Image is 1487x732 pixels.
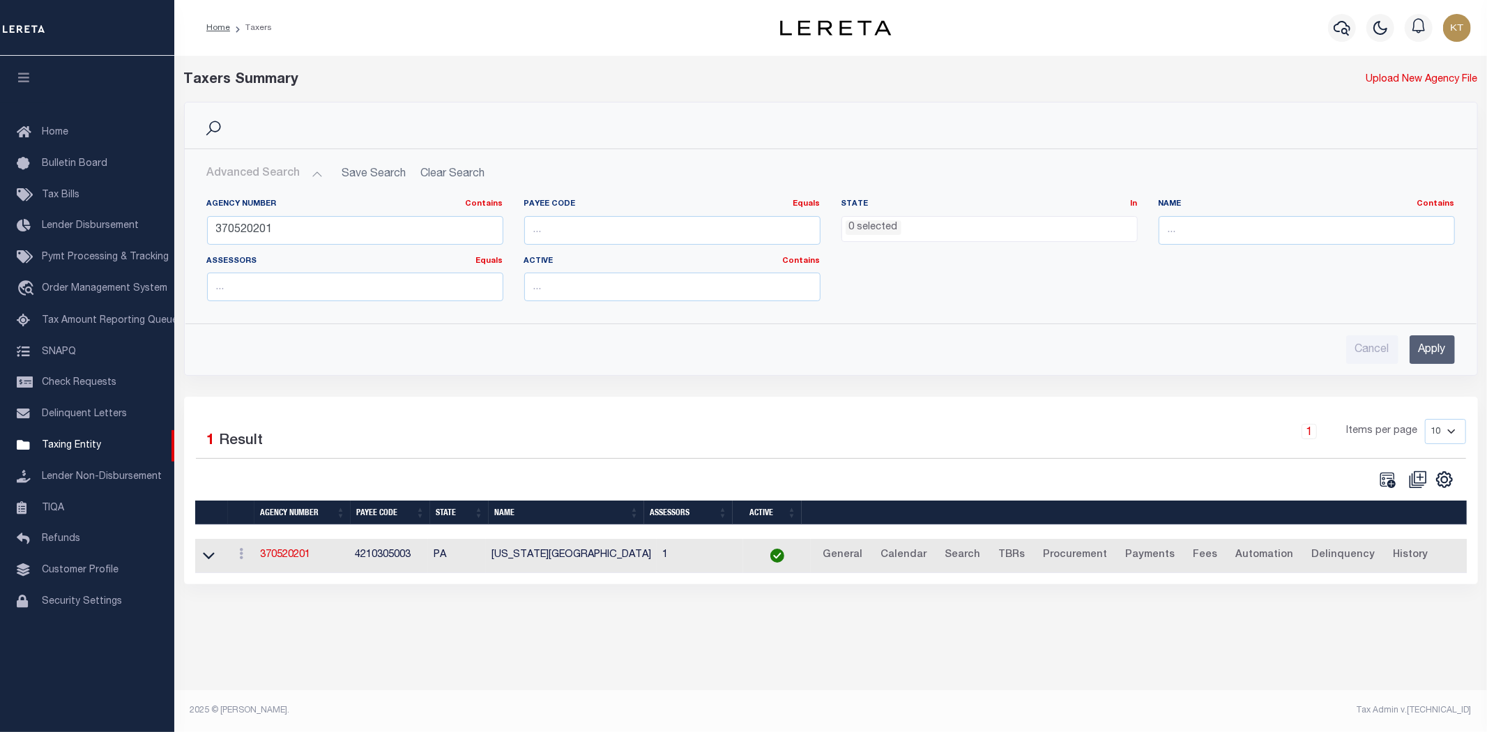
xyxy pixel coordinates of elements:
[42,565,119,575] span: Customer Profile
[1159,199,1455,211] label: Name
[207,199,503,211] label: Agency Number
[1347,424,1418,439] span: Items per page
[524,273,821,301] input: ...
[476,257,503,265] a: Equals
[42,128,68,137] span: Home
[938,544,986,567] a: Search
[220,430,264,452] label: Result
[1346,335,1398,364] input: Cancel
[770,549,784,563] img: check-icon-green.svg
[793,200,821,208] a: Equals
[524,256,821,268] label: Active
[841,199,1138,211] label: State
[733,501,802,525] th: Active: activate to sort column ascending
[428,539,486,573] td: PA
[207,434,215,448] span: 1
[489,501,644,525] th: Name: activate to sort column ascending
[42,252,169,262] span: Pymt Processing & Tracking
[42,472,162,482] span: Lender Non-Disbursement
[42,409,127,419] span: Delinquent Letters
[42,441,101,450] span: Taxing Entity
[992,544,1031,567] a: TBRs
[1159,216,1455,245] input: ...
[874,544,933,567] a: Calendar
[783,257,821,265] a: Contains
[1119,544,1181,567] a: Payments
[42,221,139,231] span: Lender Disbursement
[1229,544,1299,567] a: Automation
[42,284,167,293] span: Order Management System
[184,70,1150,91] div: Taxers Summary
[351,501,430,525] th: Payee Code: activate to sort column ascending
[466,200,503,208] a: Contains
[816,544,869,567] a: General
[1302,424,1317,439] a: 1
[207,256,503,268] label: Assessors
[350,539,429,573] td: 4210305003
[1037,544,1113,567] a: Procurement
[1187,544,1223,567] a: Fees
[524,216,821,245] input: ...
[644,501,733,525] th: Assessors: activate to sort column ascending
[42,346,76,356] span: SNAPQ
[42,190,79,200] span: Tax Bills
[42,159,107,169] span: Bulletin Board
[846,220,901,236] li: 0 selected
[230,22,272,34] li: Taxers
[206,24,230,32] a: Home
[657,539,744,573] td: 1
[1417,200,1455,208] a: Contains
[430,501,489,525] th: State: activate to sort column ascending
[207,273,503,301] input: ...
[42,503,64,512] span: TIQA
[1443,14,1471,42] img: svg+xml;base64,PHN2ZyB4bWxucz0iaHR0cDovL3d3dy53My5vcmcvMjAwMC9zdmciIHBvaW50ZXItZXZlbnRzPSJub25lIi...
[207,216,503,245] input: ...
[180,704,831,717] div: 2025 © [PERSON_NAME].
[524,199,821,211] label: Payee Code
[42,597,122,607] span: Security Settings
[841,704,1472,717] div: Tax Admin v.[TECHNICAL_ID]
[42,378,116,388] span: Check Requests
[42,316,178,326] span: Tax Amount Reporting Queue
[1305,544,1381,567] a: Delinquency
[207,160,323,188] button: Advanced Search
[1366,73,1478,88] a: Upload New Agency File
[1410,335,1455,364] input: Apply
[42,534,80,544] span: Refunds
[1387,544,1434,567] a: History
[1131,200,1138,208] a: In
[486,539,657,573] td: [US_STATE][GEOGRAPHIC_DATA]
[780,20,892,36] img: logo-dark.svg
[254,501,351,525] th: Agency Number: activate to sort column ascending
[260,550,310,560] a: 370520201
[17,280,39,298] i: travel_explore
